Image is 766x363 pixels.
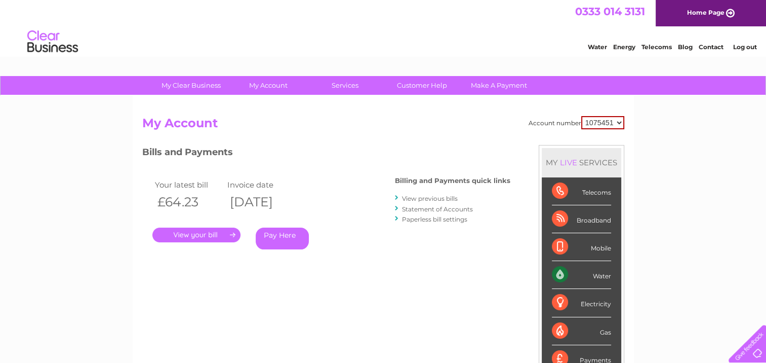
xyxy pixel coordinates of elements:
div: Telecoms [552,177,611,205]
h2: My Account [142,116,624,135]
div: Gas [552,317,611,345]
h4: Billing and Payments quick links [395,177,510,185]
a: My Account [226,76,310,95]
a: Paperless bill settings [402,215,467,223]
a: Contact [699,43,723,51]
a: 0333 014 3131 [575,5,645,18]
div: Broadband [552,205,611,233]
a: My Clear Business [149,76,233,95]
td: Invoice date [225,178,298,192]
th: [DATE] [225,192,298,212]
img: logo.png [27,26,78,57]
div: Water [552,261,611,289]
a: Water [588,43,607,51]
a: Services [303,76,387,95]
a: View previous bills [402,195,458,202]
h3: Bills and Payments [142,145,510,163]
td: Your latest bill [152,178,225,192]
div: Mobile [552,233,611,261]
div: LIVE [558,158,579,167]
a: . [152,228,240,242]
a: Log out [733,43,756,51]
div: Electricity [552,289,611,317]
a: Telecoms [641,43,672,51]
a: Customer Help [380,76,464,95]
th: £64.23 [152,192,225,212]
a: Pay Here [256,228,309,249]
a: Statement of Accounts [402,205,473,213]
div: MY SERVICES [542,148,621,177]
a: Make A Payment [457,76,541,95]
div: Clear Business is a trading name of Verastar Limited (registered in [GEOGRAPHIC_DATA] No. 3667643... [144,6,623,49]
a: Energy [613,43,635,51]
a: Blog [678,43,693,51]
div: Account number [529,116,624,129]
